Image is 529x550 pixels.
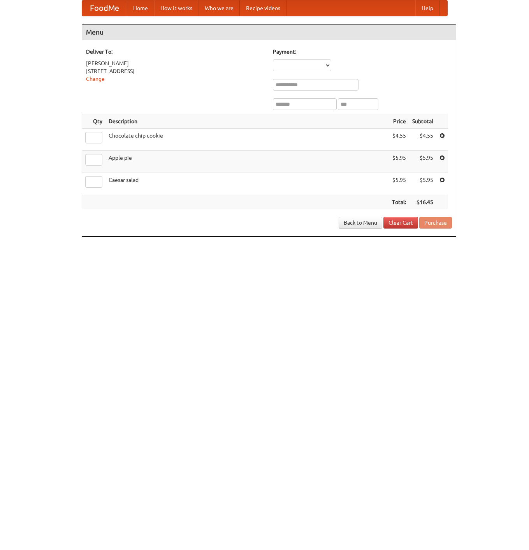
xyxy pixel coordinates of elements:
[86,59,265,67] div: [PERSON_NAME]
[82,114,105,129] th: Qty
[86,67,265,75] div: [STREET_ADDRESS]
[409,129,436,151] td: $4.55
[389,114,409,129] th: Price
[240,0,286,16] a: Recipe videos
[105,129,389,151] td: Chocolate chip cookie
[389,195,409,210] th: Total:
[154,0,199,16] a: How it works
[82,0,127,16] a: FoodMe
[409,173,436,195] td: $5.95
[273,48,452,56] h5: Payment:
[127,0,154,16] a: Home
[105,151,389,173] td: Apple pie
[389,151,409,173] td: $5.95
[415,0,439,16] a: Help
[82,24,456,40] h4: Menu
[199,0,240,16] a: Who we are
[389,129,409,151] td: $4.55
[389,173,409,195] td: $5.95
[105,114,389,129] th: Description
[86,76,105,82] a: Change
[383,217,418,229] a: Clear Cart
[86,48,265,56] h5: Deliver To:
[339,217,382,229] a: Back to Menu
[409,114,436,129] th: Subtotal
[105,173,389,195] td: Caesar salad
[419,217,452,229] button: Purchase
[409,195,436,210] th: $16.45
[409,151,436,173] td: $5.95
